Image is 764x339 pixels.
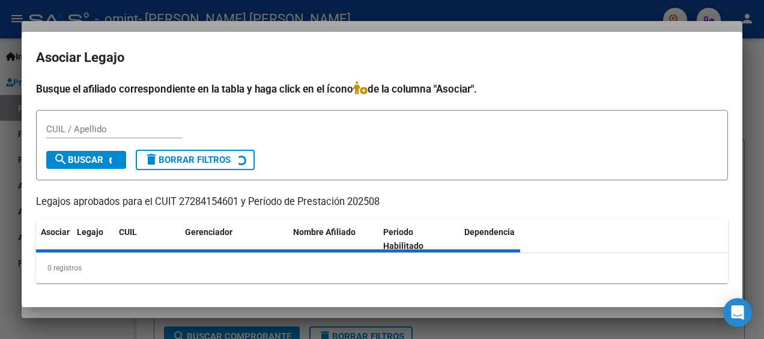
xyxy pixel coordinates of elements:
datatable-header-cell: Nombre Afiliado [288,219,378,259]
button: Buscar [46,151,126,169]
div: Open Intercom Messenger [723,298,752,327]
h2: Asociar Legajo [36,46,728,69]
span: Dependencia [464,227,515,237]
span: Borrar Filtros [144,154,231,165]
span: Buscar [53,154,103,165]
h4: Busque el afiliado correspondiente en la tabla y haga click en el ícono de la columna "Asociar". [36,81,728,97]
span: Asociar [41,227,70,237]
span: Nombre Afiliado [293,227,356,237]
span: Gerenciador [185,227,232,237]
datatable-header-cell: CUIL [114,219,180,259]
datatable-header-cell: Dependencia [459,219,550,259]
span: Legajo [77,227,103,237]
span: CUIL [119,227,137,237]
div: 0 registros [36,253,728,283]
mat-icon: delete [144,152,159,166]
button: Borrar Filtros [136,150,255,170]
datatable-header-cell: Gerenciador [180,219,288,259]
datatable-header-cell: Periodo Habilitado [378,219,459,259]
mat-icon: search [53,152,68,166]
datatable-header-cell: Asociar [36,219,72,259]
span: Periodo Habilitado [383,227,423,251]
datatable-header-cell: Legajo [72,219,114,259]
p: Legajos aprobados para el CUIT 27284154601 y Período de Prestación 202508 [36,195,728,210]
